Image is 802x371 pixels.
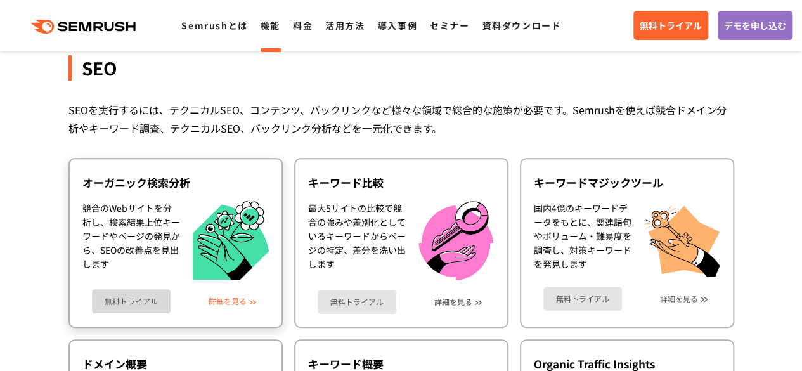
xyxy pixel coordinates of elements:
[308,175,495,190] div: キーワード比較
[68,55,734,81] div: SEO
[633,11,708,40] a: 無料トライアル
[724,18,786,32] span: デモを申し込む
[534,201,631,277] div: 国内4億のキーワードデータをもとに、関連語句やボリューム・難易度を調査し、対策キーワードを発見します
[193,201,269,280] img: オーガニック検索分析
[68,101,734,138] div: SEOを実行するには、テクニカルSEO、コンテンツ、バックリンクなど様々な領域で総合的な施策が必要です。Semrushを使えば競合ドメイン分析やキーワード調査、テクニカルSEO、バックリンク分析...
[534,175,720,190] div: キーワードマジックツール
[92,289,171,313] a: 無料トライアル
[209,297,247,306] a: 詳細を見る
[660,294,698,303] a: 詳細を見る
[434,297,472,306] a: 詳細を見る
[181,19,247,32] a: Semrushとは
[293,19,313,32] a: 料金
[378,19,417,32] a: 導入事例
[418,201,493,280] img: キーワード比較
[644,201,720,277] img: キーワードマジックツール
[318,290,396,314] a: 無料トライアル
[325,19,365,32] a: 活用方法
[261,19,280,32] a: 機能
[82,201,180,280] div: 競合のWebサイトを分析し、検索結果上位キーワードやページの発見から、SEOの改善点を見出します
[718,11,792,40] a: デモを申し込む
[308,201,406,280] div: 最大5サイトの比較で競合の強みや差別化としているキーワードからページの特定、差分を洗い出します
[640,18,702,32] span: 無料トライアル
[482,19,561,32] a: 資料ダウンロード
[82,175,269,190] div: オーガニック検索分析
[430,19,469,32] a: セミナー
[543,287,622,311] a: 無料トライアル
